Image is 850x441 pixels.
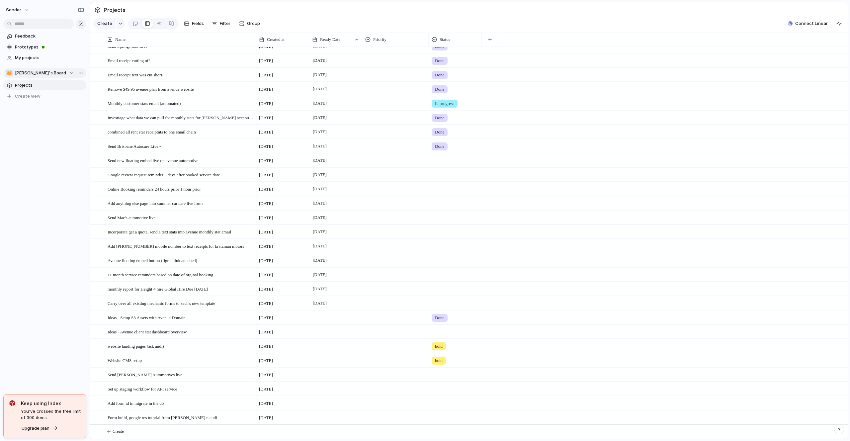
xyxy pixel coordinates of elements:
span: [DATE] [259,300,273,307]
span: [DATE] [259,314,273,321]
span: [DATE] [259,243,273,250]
span: Connect Linear [795,20,828,27]
span: website landing pages (ask audi) [108,342,164,350]
span: Projects [102,4,127,16]
span: Form build, google res tutorial from [PERSON_NAME] n audi [108,413,217,421]
span: [DATE] [259,343,273,350]
span: Ideas - Setup S3 Assets with Avenue Domain [108,313,186,321]
span: [DATE] [259,100,273,107]
span: [DATE] [311,56,328,64]
span: Fields [192,20,204,27]
button: Create [93,18,116,29]
span: Filter [220,20,230,27]
span: Projects [15,82,84,89]
span: [DATE] [259,272,273,278]
span: Name [115,36,126,43]
span: Create view [15,93,41,100]
div: 👑 [6,70,13,76]
span: Done [435,314,444,321]
span: Add form id in migrate in the db [108,399,164,407]
span: In progress [435,100,454,107]
span: [DATE] [311,142,328,150]
span: Set up staging workflow for API service [108,385,177,393]
span: [DATE] [259,386,273,393]
span: [DATE] [311,271,328,279]
span: [DATE] [259,200,273,207]
span: Send new floating embed live on avenue automotive [108,156,198,164]
span: [DATE] [311,285,328,293]
span: [DATE] [259,215,273,221]
button: Group [236,18,263,29]
span: Created at [267,36,285,43]
span: Done [435,72,444,78]
span: Send Brisbane Autocare Live - [108,142,161,150]
span: [DATE] [311,214,328,221]
span: Send Mac's automotive live - [108,214,158,221]
span: Send [PERSON_NAME] Automotives live - [108,371,185,378]
span: [DATE] [311,185,328,193]
span: combined all rent star receiptnts to one email chain [108,128,196,135]
span: Email receipt text was cut short- [108,71,164,78]
span: [DATE] [259,72,273,78]
span: [DATE] [259,372,273,378]
span: [PERSON_NAME]'s Board [15,70,66,76]
span: [DATE] [259,57,273,64]
span: Remove $49.95 avenue plan from avenue website [108,85,194,93]
span: Done [435,129,444,135]
a: Prototypes [3,42,86,52]
span: [DATE] [311,99,328,107]
span: Upgrade plan [22,425,49,432]
span: Avenue floating embed button (figma link attached) [108,256,197,264]
button: Filter [209,18,233,29]
span: [DATE] [259,157,273,164]
span: [DATE] [259,286,273,293]
a: My projects [3,53,86,63]
span: Online Booking reminders 24 hours prior 1 hour prior [108,185,201,193]
span: [DATE] [311,228,328,236]
span: Ideas - Avenue client stat dashboard overview [108,328,187,335]
span: [DATE] [259,115,273,121]
span: Add [PHONE_NUMBER] mobile number to text receipts for kratzman motors [108,242,244,250]
span: Create [113,428,124,435]
span: [DATE] [259,143,273,150]
span: Prototypes [15,44,84,50]
span: [DATE] [259,329,273,335]
span: Done [435,143,444,150]
span: Google review request reminder 5 days after booked service date [108,171,220,178]
a: Feedback [3,31,86,41]
span: [DATE] [311,299,328,307]
span: [DATE] [311,199,328,207]
span: Monthly customer stats email (automated) [108,99,181,107]
span: monthly report for Height 4 hire Global Hire Due [DATE] [108,285,208,293]
span: [DATE] [259,357,273,364]
span: [DATE] [259,86,273,93]
a: Projects [3,80,86,90]
span: hold [435,357,443,364]
span: 11 month service reminders based on date of orginal booking [108,271,213,278]
span: Done [435,115,444,121]
button: 👑[PERSON_NAME]'s Board [3,68,86,78]
span: [DATE] [259,414,273,421]
span: [DATE] [259,400,273,407]
span: Priority [373,36,386,43]
span: [DATE] [259,129,273,135]
span: Group [247,20,260,27]
span: Incorporate get a quote, send a text stats into avenue monthly stat email [108,228,231,235]
span: Done [435,57,444,64]
span: You've crossed the free limit of 300 items [21,408,81,421]
span: Carry over all existing mechanic forms to zach's new template [108,299,215,307]
span: Email receipt cutting off - [108,56,152,64]
span: [DATE] [311,156,328,164]
span: [DATE] [259,186,273,193]
span: My projects [15,54,84,61]
button: Connect Linear [785,19,830,29]
span: Status [440,36,450,43]
button: Fields [181,18,207,29]
span: [DATE] [311,242,328,250]
span: [DATE] [259,257,273,264]
button: sonder [3,5,33,15]
span: [DATE] [311,128,328,136]
button: Upgrade plan [20,424,60,433]
span: Add anything else page into summer car care live form [108,199,203,207]
span: [DATE] [311,256,328,264]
